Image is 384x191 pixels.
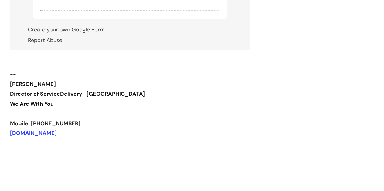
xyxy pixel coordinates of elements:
b: Delivery [60,90,82,97]
font: Mobile: [PHONE_NUMBER] [10,120,80,127]
a: Report Abuse [28,37,62,44]
font: We Are With You [10,100,54,107]
b: - [GEOGRAPHIC_DATA] [82,90,145,97]
b: Director of Service [10,90,60,97]
a: [DOMAIN_NAME] [10,130,57,137]
span: -- [10,71,16,78]
a: Create your own Google Form [28,26,105,33]
font: [PERSON_NAME] [10,81,56,88]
